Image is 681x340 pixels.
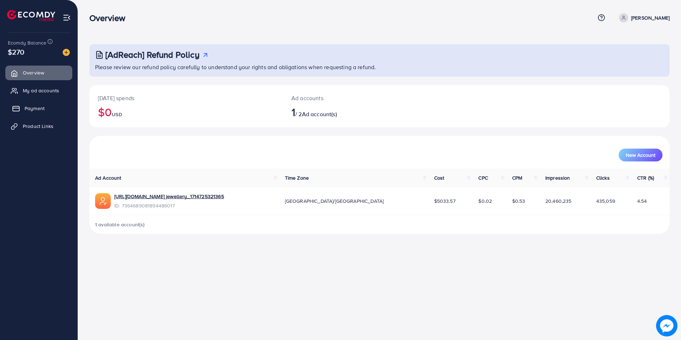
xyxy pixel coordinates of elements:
[631,14,670,22] p: [PERSON_NAME]
[619,149,662,161] button: New Account
[434,197,456,205] span: $5033.57
[98,105,274,119] h2: $0
[291,104,295,120] span: 1
[545,174,570,181] span: Impression
[5,66,72,80] a: Overview
[114,193,224,200] a: [URL][DOMAIN_NAME] jewellery_1714725321365
[95,174,121,181] span: Ad Account
[478,197,492,205] span: $0.02
[512,174,522,181] span: CPM
[7,10,55,21] img: logo
[285,174,309,181] span: Time Zone
[285,197,384,205] span: [GEOGRAPHIC_DATA]/[GEOGRAPHIC_DATA]
[545,197,572,205] span: 20,460,235
[95,193,111,209] img: ic-ads-acc.e4c84228.svg
[478,174,488,181] span: CPC
[626,153,655,158] span: New Account
[23,87,59,94] span: My ad accounts
[5,83,72,98] a: My ad accounts
[23,69,44,76] span: Overview
[291,94,419,102] p: Ad accounts
[63,49,70,56] img: image
[434,174,445,181] span: Cost
[63,14,71,22] img: menu
[8,47,25,57] span: $270
[95,63,665,71] p: Please review our refund policy carefully to understand your rights and obligations when requesti...
[98,94,274,102] p: [DATE] spends
[25,105,45,112] span: Payment
[596,174,610,181] span: Clicks
[8,39,46,46] span: Ecomdy Balance
[302,110,337,118] span: Ad account(s)
[656,315,677,336] img: image
[637,174,654,181] span: CTR (%)
[512,197,525,205] span: $0.53
[637,197,647,205] span: 4.54
[5,119,72,133] a: Product Links
[105,50,199,60] h3: [AdReach] Refund Policy
[23,123,53,130] span: Product Links
[112,111,122,118] span: USD
[291,105,419,119] h2: / 2
[5,101,72,115] a: Payment
[596,197,615,205] span: 435,059
[95,221,145,228] span: 1 available account(s)
[616,13,670,22] a: [PERSON_NAME]
[114,202,224,209] span: ID: 7364689081894486017
[89,13,131,23] h3: Overview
